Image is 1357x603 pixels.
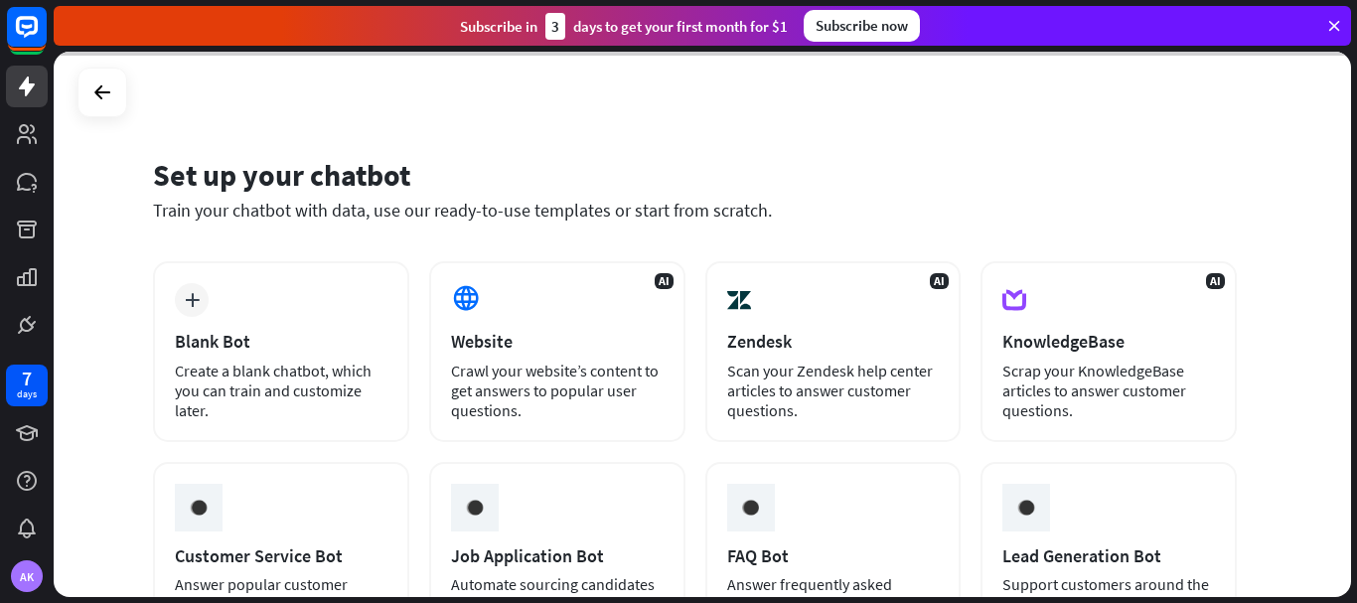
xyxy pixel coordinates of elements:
div: 3 [545,13,565,40]
div: Subscribe in days to get your first month for $1 [460,13,788,40]
div: 7 [22,370,32,387]
div: AK [11,560,43,592]
div: Subscribe now [804,10,920,42]
div: days [17,387,37,401]
a: 7 days [6,365,48,406]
